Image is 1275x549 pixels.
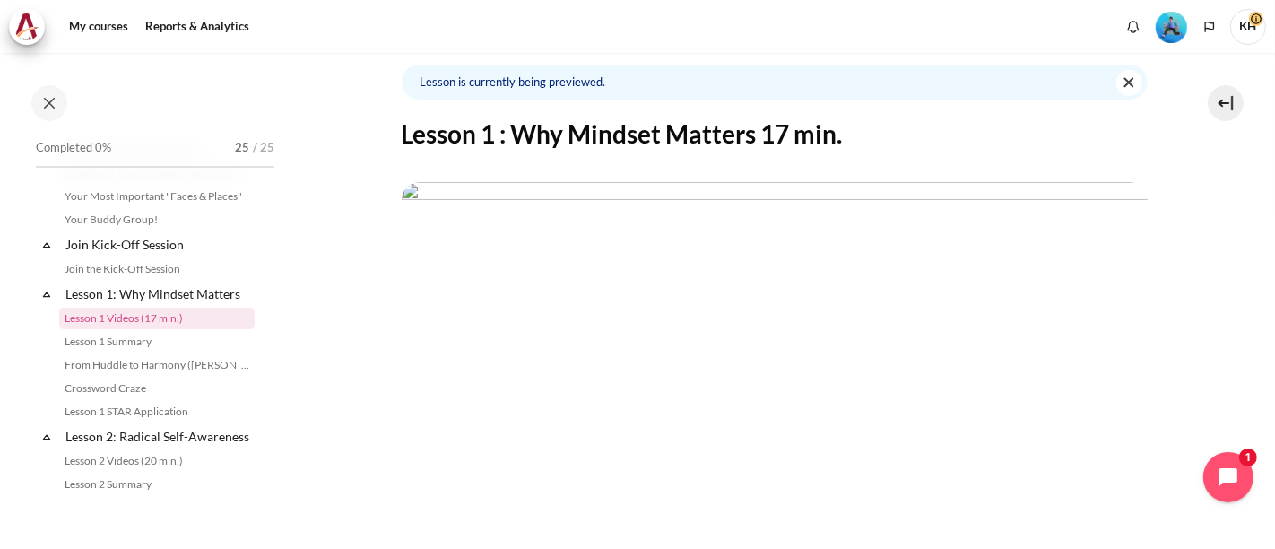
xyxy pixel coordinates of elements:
[9,9,54,45] a: Architeck Architeck
[253,139,274,157] span: / 25
[59,474,255,495] a: Lesson 2 Summary
[1120,13,1147,40] div: Show notification window with no new notifications
[1196,13,1223,40] button: Languages
[235,139,249,157] span: 25
[1230,9,1266,45] a: User menu
[1156,10,1187,43] div: Level #3
[38,428,56,446] span: Collapse
[36,135,274,186] a: Completed 0% 25 / 25
[59,354,255,376] a: From Huddle to Harmony ([PERSON_NAME]'s Story)
[1230,9,1266,45] span: KH
[59,378,255,399] a: Crossword Craze
[63,424,255,449] a: Lesson 2: Radical Self-Awareness
[36,139,111,157] span: Completed 0%
[59,258,255,280] a: Join the Kick-Off Session
[59,497,255,518] a: Check-Up Quiz 1
[38,285,56,303] span: Collapse
[1149,10,1194,43] a: Level #3
[59,308,255,329] a: Lesson 1 Videos (17 min.)
[63,232,255,257] a: Join Kick-Off Session
[59,331,255,353] a: Lesson 1 Summary
[63,282,255,306] a: Lesson 1: Why Mindset Matters
[59,401,255,423] a: Lesson 1 STAR Application
[14,13,39,40] img: Architeck
[63,9,134,45] a: My courses
[59,186,255,207] a: Your Most Important "Faces & Places"
[139,9,256,45] a: Reports & Analytics
[59,209,255,231] a: Your Buddy Group!
[59,450,255,472] a: Lesson 2 Videos (20 min.)
[38,236,56,254] span: Collapse
[1156,12,1187,43] img: Level #3
[402,65,1148,100] div: Lesson is currently being previewed.
[402,118,1148,150] h2: Lesson 1 : Why Mindset Matters 17 min.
